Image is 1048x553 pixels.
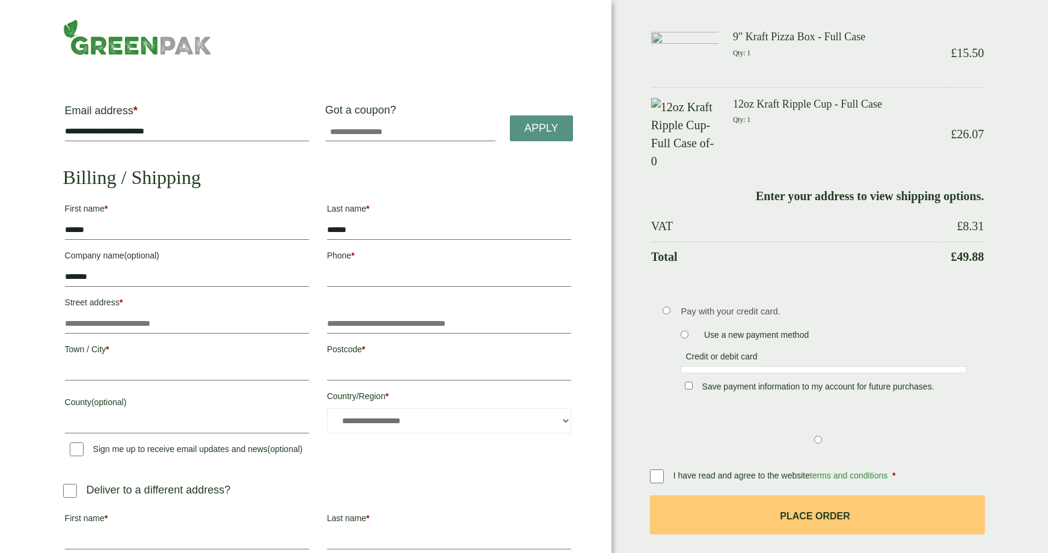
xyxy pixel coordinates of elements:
[268,444,302,454] span: (optional)
[91,397,126,407] span: (optional)
[366,513,369,523] abbr: required
[385,391,388,401] abbr: required
[733,31,943,44] h3: 9" Kraft Pizza Box - Full Case
[651,98,719,170] img: 12oz Kraft Ripple Cup-Full Case of-0
[957,219,984,233] bdi: 8.31
[366,204,369,213] abbr: required
[124,251,159,260] span: (optional)
[106,344,109,354] abbr: required
[951,250,957,263] span: £
[65,200,309,221] label: First name
[651,182,984,210] td: Enter your address to view shipping options.
[325,104,401,122] label: Got a coupon?
[951,127,984,141] bdi: 26.07
[105,513,108,523] abbr: required
[327,341,571,361] label: Postcode
[951,46,957,60] span: £
[327,200,571,221] label: Last name
[951,46,984,60] bdi: 15.50
[510,115,573,141] a: Apply
[699,330,814,343] label: Use a new payment method
[524,122,559,135] span: Apply
[362,344,365,354] abbr: required
[87,482,231,498] p: Deliver to a different address?
[951,250,984,263] bdi: 49.88
[105,204,108,213] abbr: required
[957,219,963,233] span: £
[65,247,309,267] label: Company name
[65,444,308,457] label: Sign me up to receive email updates and news
[651,242,943,271] th: Total
[327,247,571,267] label: Phone
[681,305,966,318] p: Pay with your credit card.
[673,471,890,480] span: I have read and agree to the website
[65,294,309,314] label: Street address
[65,341,309,361] label: Town / City
[681,352,762,365] label: Credit or debit card
[892,471,895,480] abbr: required
[327,510,571,530] label: Last name
[120,298,123,307] abbr: required
[697,382,939,395] label: Save payment information to my account for future purchases.
[733,98,943,111] h3: 12oz Kraft Ripple Cup - Full Case
[133,105,138,117] abbr: required
[65,510,309,530] label: First name
[733,116,750,124] small: Qty: 1
[651,212,943,240] th: VAT
[65,394,309,414] label: County
[810,471,887,480] a: terms and conditions
[63,19,212,55] img: GreenPak Supplies
[351,251,354,260] abbr: required
[951,127,957,141] span: £
[650,495,985,534] button: Place order
[327,388,571,408] label: Country/Region
[65,105,309,122] label: Email address
[70,442,84,456] input: Sign me up to receive email updates and news(optional)
[63,166,573,189] h2: Billing / Shipping
[733,49,750,57] small: Qty: 1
